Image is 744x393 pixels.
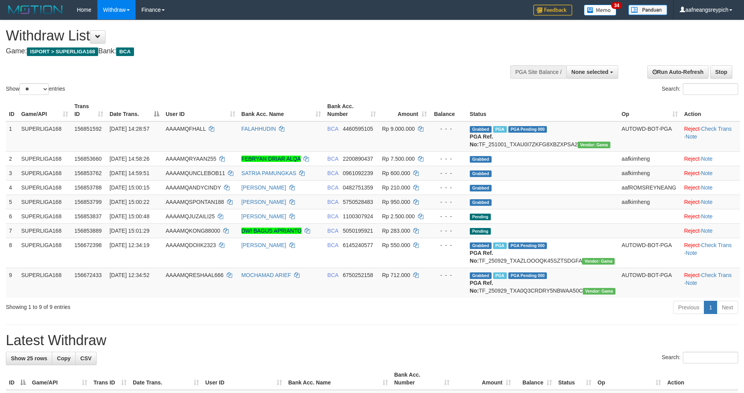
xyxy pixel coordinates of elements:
a: SATRIA PAMUNGKAS [242,170,296,176]
div: - - - [433,155,464,163]
td: 9 [6,268,18,298]
a: Note [701,228,713,234]
th: ID: activate to sort column descending [6,368,29,390]
td: · [681,180,740,195]
td: · [681,209,740,223]
span: PGA Pending [508,126,547,133]
span: 156853837 [74,213,102,219]
a: Check Trans [701,126,732,132]
a: Check Trans [701,272,732,278]
td: aafkimheng [619,151,681,166]
span: BCA [327,228,338,234]
th: Balance: activate to sort column ascending [514,368,555,390]
td: AUTOWD-BOT-PGA [619,121,681,152]
a: Reject [684,199,700,205]
span: Pending [470,214,491,220]
th: Bank Acc. Name: activate to sort column ascending [285,368,391,390]
span: AAAAMQRYAAN255 [166,156,216,162]
span: AAAAMQSPONTAN188 [166,199,224,205]
td: SUPERLIGA168 [18,268,71,298]
span: [DATE] 15:01:29 [109,228,149,234]
span: AAAAMQUNCLEBOB11 [166,170,225,176]
span: Vendor URL: https://trx31.1velocity.biz [582,258,615,265]
a: 1 [704,301,717,314]
td: TF_250929_TXA0Q3CRDRY5NBWAA50C [467,268,619,298]
span: BCA [327,272,338,278]
div: - - - [433,227,464,235]
a: Reject [684,170,700,176]
b: PGA Ref. No: [470,133,493,147]
button: None selected [566,65,618,79]
span: AAAAMQKONG88000 [166,228,220,234]
span: Vendor URL: https://trx31.1velocity.biz [578,142,610,148]
td: SUPERLIGA168 [18,209,71,223]
span: Pending [470,228,491,235]
th: Date Trans.: activate to sort column descending [106,99,162,121]
td: AUTOWD-BOT-PGA [619,238,681,268]
td: 5 [6,195,18,209]
th: Date Trans.: activate to sort column ascending [130,368,202,390]
td: aafkimheng [619,195,681,209]
a: [PERSON_NAME] [242,199,286,205]
span: 156853762 [74,170,102,176]
span: 156672398 [74,242,102,248]
span: Copy 4460595105 to clipboard [343,126,373,132]
td: 2 [6,151,18,166]
span: Marked by aafsoycanthlai [493,242,507,249]
div: - - - [433,241,464,249]
span: BCA [327,126,338,132]
th: Op: activate to sort column ascending [619,99,681,121]
label: Search: [662,352,738,363]
span: [DATE] 14:59:51 [109,170,149,176]
a: Reject [684,213,700,219]
select: Showentries [19,83,49,95]
a: MOCHAMAD ARIEF [242,272,291,278]
a: Previous [673,301,704,314]
a: Next [717,301,738,314]
td: SUPERLIGA168 [18,180,71,195]
td: SUPERLIGA168 [18,121,71,152]
span: 156853799 [74,199,102,205]
td: SUPERLIGA168 [18,151,71,166]
th: ID [6,99,18,121]
a: Reject [684,126,700,132]
a: Reject [684,272,700,278]
span: Marked by aafsoycanthlai [493,272,507,279]
td: 6 [6,209,18,223]
a: [PERSON_NAME] [242,184,286,191]
a: Stop [710,65,732,79]
a: Reject [684,228,700,234]
img: Feedback.jpg [533,5,572,16]
span: Grabbed [470,199,492,206]
span: 156853788 [74,184,102,191]
label: Show entries [6,83,65,95]
th: Trans ID: activate to sort column ascending [90,368,130,390]
span: PGA Pending [508,272,547,279]
span: BCA [327,170,338,176]
span: Rp 7.500.000 [382,156,415,162]
div: - - - [433,212,464,220]
td: · [681,151,740,166]
a: Reject [684,156,700,162]
span: Grabbed [470,242,492,249]
td: · · [681,238,740,268]
td: · · [681,121,740,152]
a: FALAHHUDIN [242,126,276,132]
td: SUPERLIGA168 [18,195,71,209]
span: [DATE] 15:00:22 [109,199,149,205]
td: SUPERLIGA168 [18,238,71,268]
span: Rp 600.000 [382,170,410,176]
div: - - - [433,125,464,133]
th: Op: activate to sort column ascending [594,368,664,390]
span: BCA [327,199,338,205]
td: AUTOWD-BOT-PGA [619,268,681,298]
span: BCA [327,156,338,162]
a: Note [701,184,713,191]
a: Run Auto-Refresh [647,65,709,79]
label: Search: [662,83,738,95]
th: Bank Acc. Number: activate to sort column ascending [324,99,379,121]
span: Copy 2200890437 to clipboard [343,156,373,162]
a: [PERSON_NAME] [242,242,286,248]
span: Marked by aafsoycanthlai [493,126,507,133]
span: Show 25 rows [11,355,47,361]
